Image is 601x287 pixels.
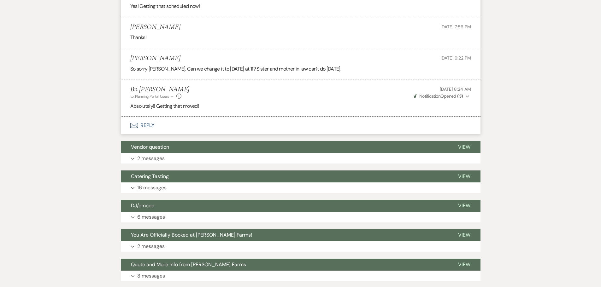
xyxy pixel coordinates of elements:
h5: [PERSON_NAME] [130,23,180,31]
span: View [458,202,470,209]
span: View [458,173,470,180]
p: Absolutely!! Getting that moved! [130,102,471,110]
span: [DATE] 8:24 AM [440,86,471,92]
h5: Bri [PERSON_NAME] [130,86,190,94]
span: Notification [419,93,440,99]
span: [DATE] 7:56 PM [440,24,471,30]
span: Opened [414,93,463,99]
button: View [448,229,480,241]
button: NotificationOpened (3) [413,93,471,100]
button: View [448,170,480,182]
span: DJ/emcee [131,202,154,209]
span: You Are Officially Booked at [PERSON_NAME] Farms! [131,232,252,238]
button: 16 messages [121,182,480,193]
button: 2 messages [121,241,480,252]
p: 6 messages [137,213,165,221]
button: Catering Tasting [121,170,448,182]
button: Reply [121,117,480,134]
button: to: Planning Portal Users [130,94,175,99]
button: 6 messages [121,212,480,222]
span: Catering Tasting [131,173,169,180]
span: Vendor question [131,144,169,150]
span: View [458,144,470,150]
button: DJ/emcee [121,200,448,212]
strong: ( 3 ) [457,93,463,99]
button: 2 messages [121,153,480,164]
span: Quote and More Info from [PERSON_NAME] Farms [131,261,246,268]
p: 2 messages [137,242,165,250]
span: View [458,232,470,238]
p: Yes! Getting that scheduled now! [130,2,471,10]
button: View [448,259,480,271]
button: Quote and More Info from [PERSON_NAME] Farms [121,259,448,271]
span: View [458,261,470,268]
button: Vendor question [121,141,448,153]
p: So sorry [PERSON_NAME]. Can we change it to [DATE] at 11? Sister and mother in law can't do [DATE]. [130,65,471,73]
p: 8 messages [137,272,165,280]
button: View [448,200,480,212]
p: 16 messages [137,184,167,192]
span: [DATE] 9:22 PM [440,55,471,61]
button: 8 messages [121,271,480,281]
button: View [448,141,480,153]
h5: [PERSON_NAME] [130,55,180,62]
span: to: Planning Portal Users [130,94,169,99]
p: 2 messages [137,154,165,163]
button: You Are Officially Booked at [PERSON_NAME] Farms! [121,229,448,241]
p: Thanks! [130,33,471,42]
